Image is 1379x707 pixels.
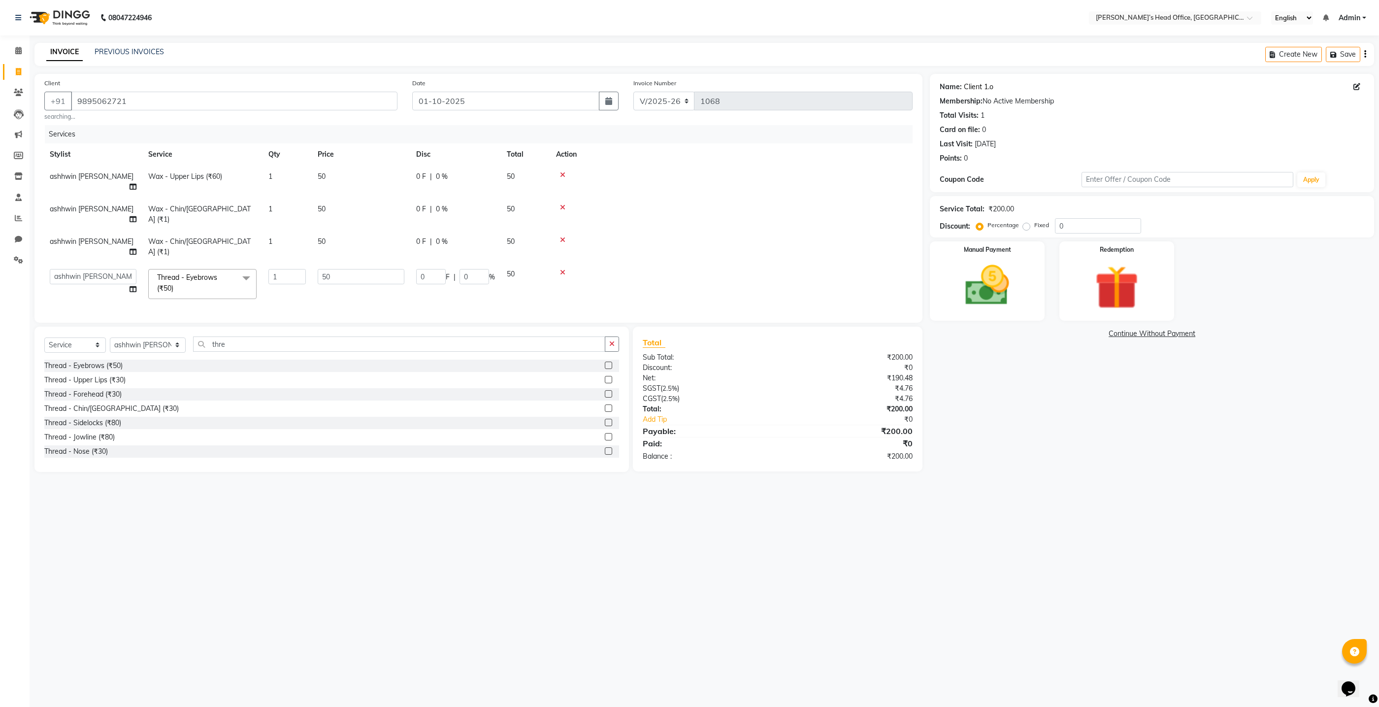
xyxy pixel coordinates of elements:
[1081,260,1152,315] img: _gift.svg
[416,236,426,247] span: 0 F
[635,425,778,437] div: Payable:
[635,363,778,373] div: Discount:
[940,96,1364,106] div: No Active Membership
[410,143,501,166] th: Disc
[454,272,456,282] span: |
[268,237,272,246] span: 1
[50,172,133,181] span: ashhwin [PERSON_NAME]
[416,171,426,182] span: 0 F
[987,221,1019,230] label: Percentage
[95,47,164,56] a: PREVIOUS INVOICES
[50,204,133,213] span: ashhwin [PERSON_NAME]
[318,237,326,246] span: 50
[44,446,108,457] div: Thread - Nose (₹30)
[108,4,152,32] b: 08047224946
[778,451,920,462] div: ₹200.00
[988,204,1014,214] div: ₹200.00
[507,237,515,246] span: 50
[778,425,920,437] div: ₹200.00
[507,269,515,278] span: 50
[964,153,968,164] div: 0
[44,404,179,414] div: Thread - Chin/[GEOGRAPHIC_DATA] (₹30)
[507,204,515,213] span: 50
[662,384,677,392] span: 2.5%
[940,204,985,214] div: Service Total:
[501,143,550,166] th: Total
[550,143,912,166] th: Action
[778,383,920,394] div: ₹4.76
[940,221,970,232] div: Discount:
[1338,668,1369,697] iframe: chat widget
[44,79,60,88] label: Client
[643,394,661,403] span: CGST
[46,43,83,61] a: INVOICE
[71,92,397,110] input: Search by Name/Mobile/Email/Code
[778,404,920,414] div: ₹200.00
[801,414,920,425] div: ₹0
[318,204,326,213] span: 50
[44,92,72,110] button: +91
[157,273,217,292] span: Thread - Eyebrows (₹50)
[1326,47,1360,62] button: Save
[1265,47,1322,62] button: Create New
[635,352,778,363] div: Sub Total:
[940,82,962,92] div: Name:
[964,82,993,92] a: Client 1.o
[1339,13,1360,23] span: Admin
[446,272,450,282] span: F
[44,375,126,385] div: Thread - Upper Lips (₹30)
[318,172,326,181] span: 50
[940,139,973,149] div: Last Visit:
[940,153,962,164] div: Points:
[44,389,122,400] div: Thread - Forehead (₹30)
[940,96,983,106] div: Membership:
[778,373,920,383] div: ₹190.48
[1297,172,1325,187] button: Apply
[952,260,1023,311] img: _cash.svg
[148,204,251,224] span: Wax - Chin/[GEOGRAPHIC_DATA] (₹1)
[975,139,996,149] div: [DATE]
[507,172,515,181] span: 50
[663,395,678,403] span: 2.5%
[436,171,448,182] span: 0 %
[643,337,665,348] span: Total
[148,172,222,181] span: Wax - Upper Lips (₹60)
[312,143,410,166] th: Price
[635,404,778,414] div: Total:
[25,4,93,32] img: logo
[635,414,801,425] a: Add Tip
[778,363,920,373] div: ₹0
[436,236,448,247] span: 0 %
[193,337,605,352] input: Search or Scan
[44,418,121,428] div: Thread - Sidelocks (₹80)
[1034,221,1049,230] label: Fixed
[430,171,432,182] span: |
[964,245,1011,254] label: Manual Payment
[430,204,432,214] span: |
[932,329,1372,339] a: Continue Without Payment
[643,384,660,393] span: SGST
[778,352,920,363] div: ₹200.00
[430,236,432,247] span: |
[142,143,263,166] th: Service
[268,172,272,181] span: 1
[45,125,919,143] div: Services
[981,110,985,121] div: 1
[633,79,676,88] label: Invoice Number
[44,432,115,442] div: Thread - Jowline (₹80)
[940,174,1081,185] div: Coupon Code
[489,272,495,282] span: %
[940,110,979,121] div: Total Visits:
[635,451,778,462] div: Balance :
[1100,245,1134,254] label: Redemption
[50,237,133,246] span: ashhwin [PERSON_NAME]
[44,143,142,166] th: Stylist
[940,125,980,135] div: Card on file:
[635,394,778,404] div: ( )
[635,373,778,383] div: Net:
[982,125,986,135] div: 0
[1082,172,1294,187] input: Enter Offer / Coupon Code
[263,143,312,166] th: Qty
[436,204,448,214] span: 0 %
[635,383,778,394] div: ( )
